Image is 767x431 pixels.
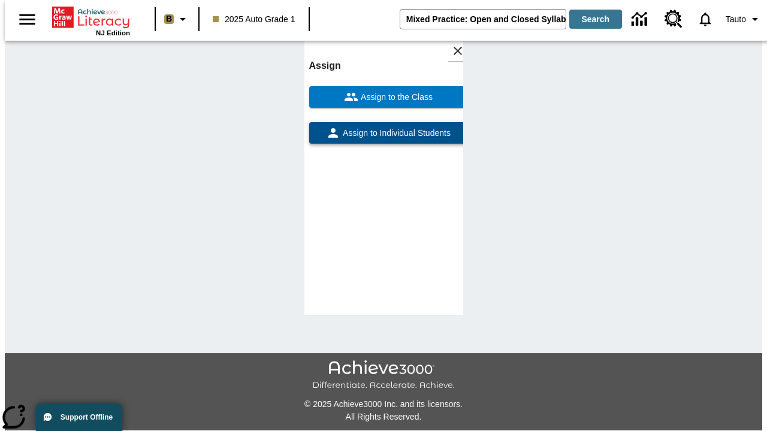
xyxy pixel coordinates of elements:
[5,411,762,423] p: All Rights Reserved.
[400,10,566,29] input: search field
[304,36,463,315] div: lesson details
[52,5,130,29] a: Home
[569,10,622,29] button: Search
[726,13,746,26] span: Tauto
[309,86,468,108] button: Assign to the Class
[657,3,690,35] a: Resource Center, Will open in new tab
[312,360,455,391] img: Achieve3000 Differentiate Accelerate Achieve
[5,398,762,411] p: © 2025 Achieve3000 Inc. and its licensors.
[358,91,433,104] span: Assign to the Class
[10,2,45,37] button: Open side menu
[690,4,721,35] a: Notifications
[96,29,130,37] span: NJ Edition
[309,57,468,74] h6: Assign
[159,8,195,30] button: Boost Class color is light brown. Change class color
[624,3,657,36] a: Data Center
[309,122,468,144] button: Assign to Individual Students
[721,8,767,30] button: Profile/Settings
[52,4,130,37] div: Home
[61,413,113,421] span: Support Offline
[448,41,468,61] button: Close
[340,127,451,139] span: Assign to Individual Students
[213,13,295,26] span: 2025 Auto Grade 1
[166,11,172,26] span: B
[36,403,122,431] button: Support Offline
